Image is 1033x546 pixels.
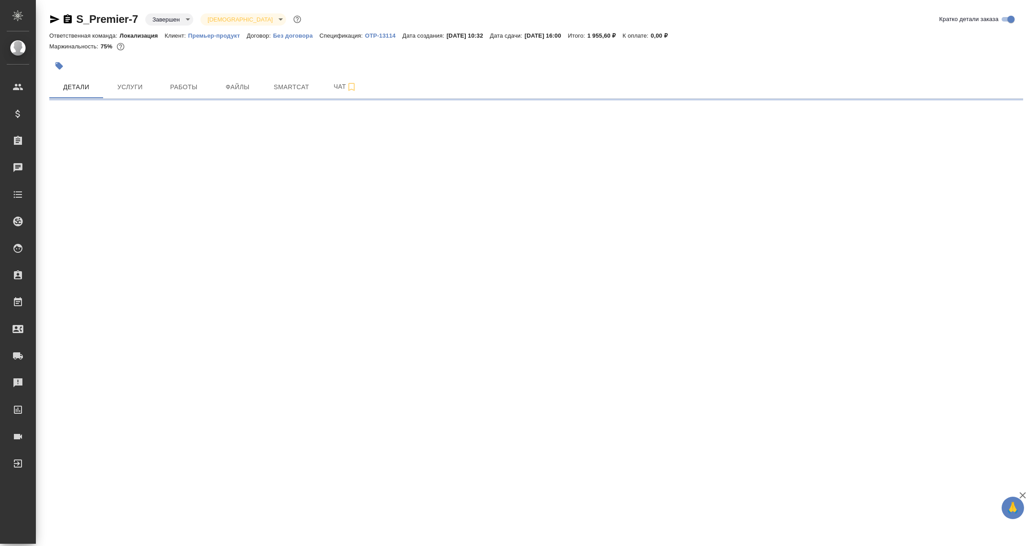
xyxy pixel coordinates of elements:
[447,32,490,39] p: [DATE] 10:32
[165,32,188,39] p: Клиент:
[291,13,303,25] button: Доп статусы указывают на важность/срочность заказа
[320,32,365,39] p: Спецификация:
[49,14,60,25] button: Скопировать ссылку для ЯМессенджера
[1005,498,1020,517] span: 🙏
[162,82,205,93] span: Работы
[49,32,120,39] p: Ответственная команда:
[346,82,357,92] svg: Подписаться
[651,32,674,39] p: 0,00 ₽
[200,13,286,26] div: Завершен
[55,82,98,93] span: Детали
[49,56,69,76] button: Добавить тэг
[205,16,275,23] button: [DEMOGRAPHIC_DATA]
[324,81,367,92] span: Чат
[150,16,182,23] button: Завершен
[365,31,402,39] a: OTP-13114
[587,32,623,39] p: 1 955,60 ₽
[62,14,73,25] button: Скопировать ссылку
[273,32,320,39] p: Без договора
[273,31,320,39] a: Без договора
[216,82,259,93] span: Файлы
[115,41,126,52] button: 399.80 RUB;
[188,31,247,39] a: Премьер-продукт
[145,13,193,26] div: Завершен
[49,43,100,50] p: Маржинальность:
[623,32,651,39] p: К оплате:
[109,82,152,93] span: Услуги
[939,15,998,24] span: Кратко детали заказа
[76,13,138,25] a: S_Premier-7
[188,32,247,39] p: Премьер-продукт
[120,32,165,39] p: Локализация
[1002,497,1024,519] button: 🙏
[402,32,446,39] p: Дата создания:
[247,32,273,39] p: Договор:
[100,43,114,50] p: 75%
[365,32,402,39] p: OTP-13114
[568,32,587,39] p: Итого:
[490,32,525,39] p: Дата сдачи:
[525,32,568,39] p: [DATE] 16:00
[270,82,313,93] span: Smartcat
